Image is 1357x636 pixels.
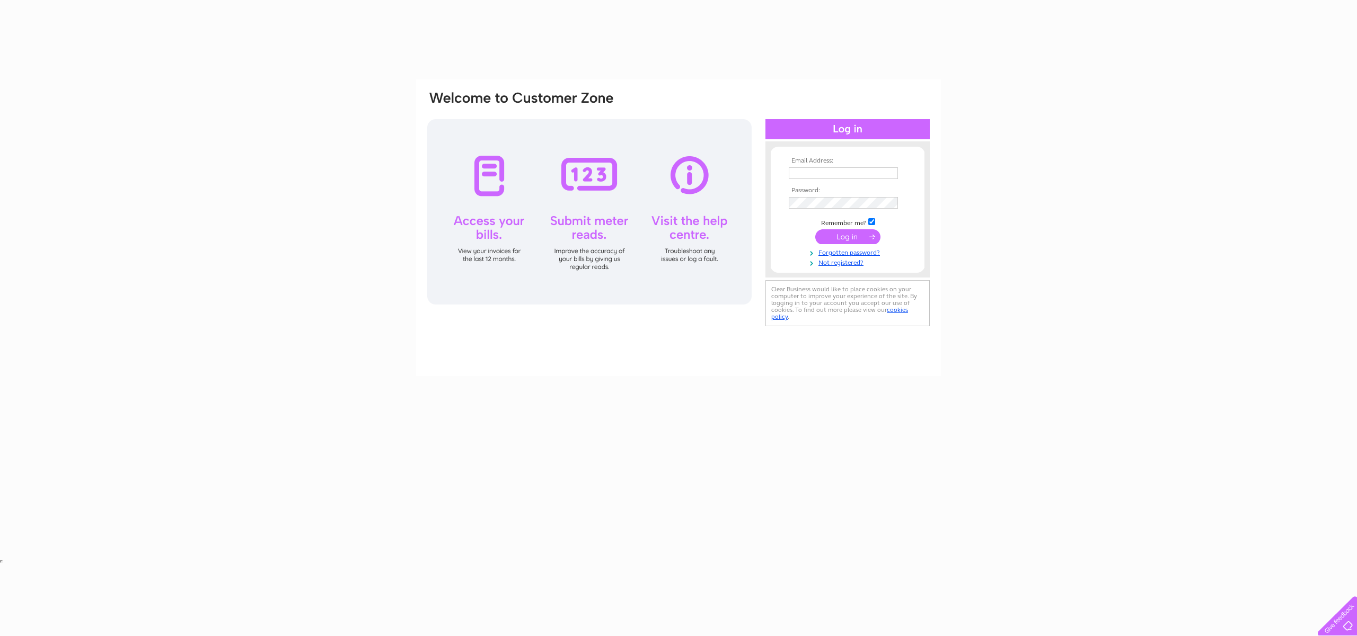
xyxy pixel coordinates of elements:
a: Forgotten password? [789,247,909,257]
a: cookies policy [771,306,908,320]
td: Remember me? [786,217,909,227]
input: Submit [815,229,880,244]
th: Password: [786,187,909,194]
div: Clear Business would like to place cookies on your computer to improve your experience of the sit... [765,280,930,326]
a: Not registered? [789,257,909,267]
th: Email Address: [786,157,909,165]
